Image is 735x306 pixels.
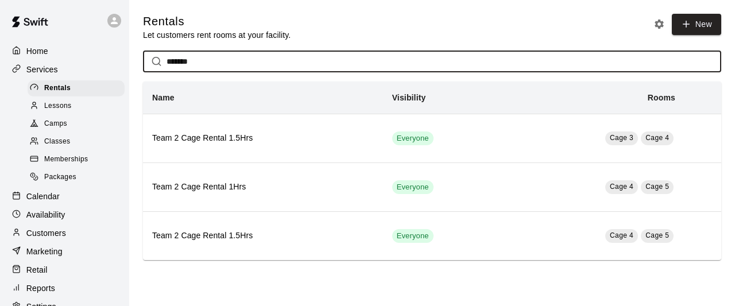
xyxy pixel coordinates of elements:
[44,83,71,94] span: Rentals
[44,154,88,165] span: Memberships
[392,133,434,144] span: Everyone
[651,16,668,33] button: Rental settings
[44,100,72,112] span: Lessons
[26,191,60,202] p: Calendar
[610,134,633,142] span: Cage 3
[28,134,125,150] div: Classes
[152,230,374,242] h6: Team 2 Cage Rental 1.5Hrs
[9,280,120,297] a: Reports
[28,79,129,97] a: Rentals
[648,93,675,102] b: Rooms
[392,229,434,243] div: This service is visible to all of your customers
[9,42,120,60] a: Home
[152,181,374,193] h6: Team 2 Cage Rental 1Hrs
[26,282,55,294] p: Reports
[9,206,120,223] a: Availability
[392,180,434,194] div: This service is visible to all of your customers
[28,169,125,185] div: Packages
[44,136,70,148] span: Classes
[610,231,633,239] span: Cage 4
[143,14,291,29] h5: Rentals
[9,261,120,278] a: Retail
[143,29,291,41] p: Let customers rent rooms at your facility.
[610,183,633,191] span: Cage 4
[9,61,120,78] a: Services
[28,151,129,169] a: Memberships
[28,133,129,151] a: Classes
[9,188,120,205] a: Calendar
[28,116,125,132] div: Camps
[9,224,120,242] a: Customers
[26,64,58,75] p: Services
[152,93,175,102] b: Name
[28,97,129,115] a: Lessons
[28,169,129,187] a: Packages
[26,227,66,239] p: Customers
[645,183,669,191] span: Cage 5
[392,182,434,193] span: Everyone
[9,243,120,260] a: Marketing
[672,14,721,35] a: New
[26,45,48,57] p: Home
[26,264,48,276] p: Retail
[28,98,125,114] div: Lessons
[28,152,125,168] div: Memberships
[26,246,63,257] p: Marketing
[143,82,721,260] table: simple table
[392,93,426,102] b: Visibility
[28,80,125,96] div: Rentals
[392,231,434,242] span: Everyone
[645,231,669,239] span: Cage 5
[26,209,65,220] p: Availability
[645,134,669,142] span: Cage 4
[28,115,129,133] a: Camps
[392,131,434,145] div: This service is visible to all of your customers
[44,172,76,183] span: Packages
[44,118,67,130] span: Camps
[152,132,374,145] h6: Team 2 Cage Rental 1.5Hrs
